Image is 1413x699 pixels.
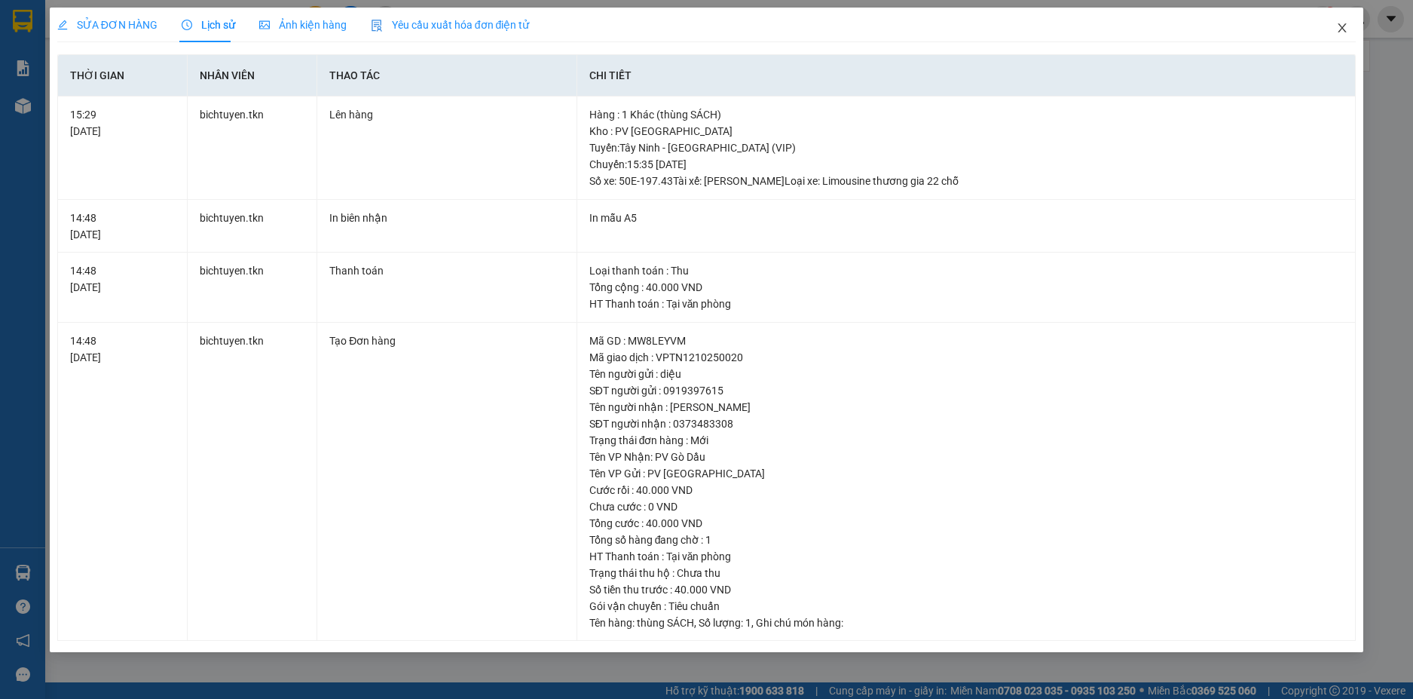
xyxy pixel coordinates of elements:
[589,598,1344,615] div: Gói vận chuyển : Tiêu chuẩn
[329,262,564,279] div: Thanh toán
[1336,22,1348,34] span: close
[589,333,1344,349] div: Mã GD : MW8LEYVM
[317,55,577,97] th: Thao tác
[589,615,1344,631] div: Tên hàng: , Số lượng: , Ghi chú món hàng:
[589,415,1344,432] div: SĐT người nhận : 0373483308
[259,19,347,31] span: Ảnh kiện hàng
[589,581,1344,598] div: Số tiền thu trước : 40.000 VND
[589,432,1344,449] div: Trạng thái đơn hàng : Mới
[70,210,175,243] div: 14:48 [DATE]
[371,19,530,31] span: Yêu cầu xuất hóa đơn điện tử
[182,20,192,30] span: clock-circle
[188,253,317,323] td: bichtuyen.tkn
[589,399,1344,415] div: Tên người nhận : [PERSON_NAME]
[577,55,1356,97] th: Chi tiết
[188,200,317,253] td: bichtuyen.tkn
[589,279,1344,296] div: Tổng cộng : 40.000 VND
[589,515,1344,532] div: Tổng cước : 40.000 VND
[589,382,1344,399] div: SĐT người gửi : 0919397615
[589,449,1344,465] div: Tên VP Nhận: PV Gò Dầu
[637,617,694,629] span: thùng SÁCH
[259,20,270,30] span: picture
[1321,8,1363,50] button: Close
[329,333,564,349] div: Tạo Đơn hàng
[589,210,1344,226] div: In mẫu A5
[589,482,1344,498] div: Cước rồi : 40.000 VND
[589,498,1344,515] div: Chưa cước : 0 VND
[589,349,1344,366] div: Mã giao dịch : VPTN1210250020
[329,106,564,123] div: Lên hàng
[57,20,68,30] span: edit
[188,323,317,642] td: bichtuyen.tkn
[70,333,175,366] div: 14:48 [DATE]
[371,20,383,32] img: icon
[182,19,235,31] span: Lịch sử
[589,106,1344,123] div: Hàng : 1 Khác (thùng SÁCH)
[589,532,1344,548] div: Tổng số hàng đang chờ : 1
[589,548,1344,565] div: HT Thanh toán : Tại văn phòng
[188,97,317,200] td: bichtuyen.tkn
[589,262,1344,279] div: Loại thanh toán : Thu
[57,19,158,31] span: SỬA ĐƠN HÀNG
[589,565,1344,581] div: Trạng thái thu hộ : Chưa thu
[329,210,564,226] div: In biên nhận
[589,139,1344,189] div: Tuyến : Tây Ninh - [GEOGRAPHIC_DATA] (VIP) Chuyến: 15:35 [DATE] Số xe: 50E-197.43 Tài xế: [PERSON...
[589,366,1344,382] div: Tên người gửi : diệu
[589,123,1344,139] div: Kho : PV [GEOGRAPHIC_DATA]
[70,262,175,296] div: 14:48 [DATE]
[745,617,751,629] span: 1
[589,465,1344,482] div: Tên VP Gửi : PV [GEOGRAPHIC_DATA]
[188,55,317,97] th: Nhân viên
[58,55,188,97] th: Thời gian
[589,296,1344,312] div: HT Thanh toán : Tại văn phòng
[70,106,175,139] div: 15:29 [DATE]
